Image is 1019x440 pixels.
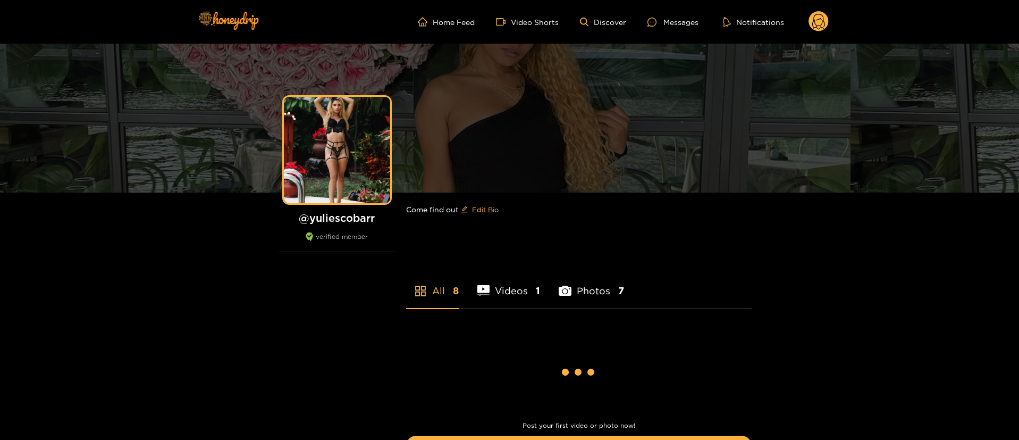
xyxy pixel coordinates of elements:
[477,260,541,308] li: Videos
[496,17,559,27] a: Video Shorts
[720,16,787,27] button: Notifications
[559,260,624,308] li: Photos
[406,422,752,429] p: Post your first video or photo now!
[496,17,511,27] span: video-camera
[580,18,626,27] a: Discover
[279,211,395,225] h1: @ yuliescobarr
[418,17,475,27] a: Home Feed
[618,284,624,297] span: 7
[459,201,501,218] button: editEdit Bio
[453,284,459,297] span: 8
[406,193,752,227] div: Come find out
[461,206,468,214] span: edit
[647,16,698,28] div: Messages
[279,233,395,252] div: verified member
[418,17,433,27] span: home
[536,284,540,297] span: 1
[472,204,499,215] span: Edit Bio
[414,285,427,297] span: appstore
[406,260,459,308] li: All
